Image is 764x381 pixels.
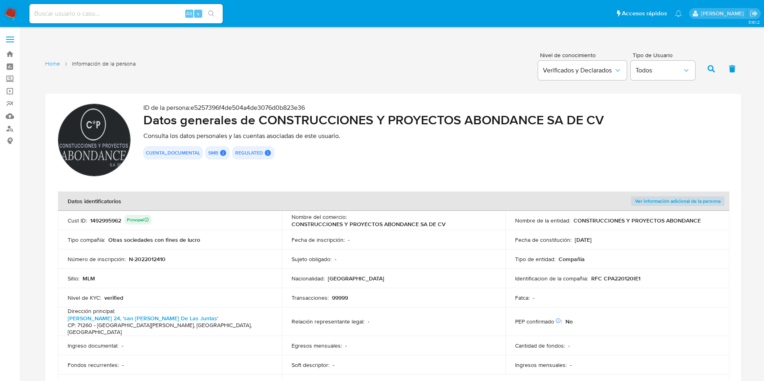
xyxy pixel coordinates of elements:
p: alan.cervantesmartinez@mercadolibre.com.mx [701,10,747,17]
button: search-icon [203,8,219,19]
a: Notificaciones [675,10,682,17]
span: Información de la persona [72,60,136,68]
span: Tipo de Usuario [633,52,697,58]
span: Verificados y Declarados [543,66,614,74]
input: Buscar usuario o caso... [29,8,223,19]
button: Verificados y Declarados [538,61,627,80]
span: Todos [636,66,682,74]
a: Salir [750,9,758,18]
button: Todos [631,61,695,80]
a: Home [45,60,60,68]
span: s [197,10,199,17]
span: Accesos rápidos [622,9,667,18]
span: Alt [186,10,193,17]
nav: List of pages [45,57,136,79]
span: Nivel de conocimiento [540,52,626,58]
